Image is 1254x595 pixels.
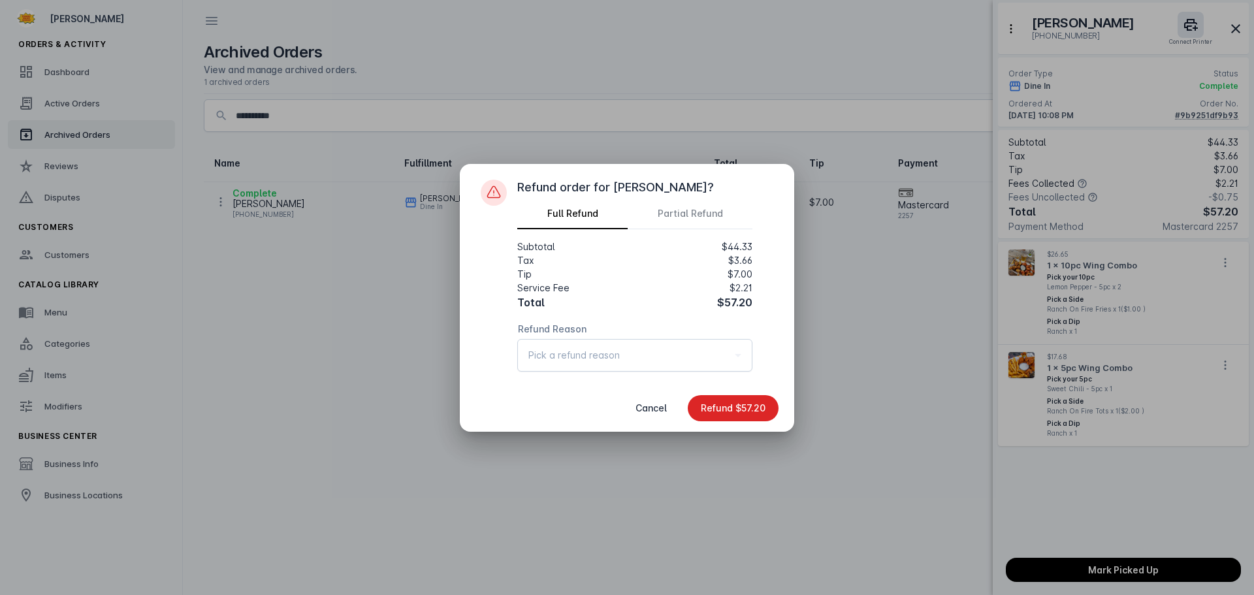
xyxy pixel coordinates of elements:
span: Service Fee [517,281,570,295]
span: $57.20 [717,295,752,310]
span: Cancel [635,404,667,413]
span: Total [517,295,545,310]
button: Refund$57.20 [688,395,779,421]
span: Partial Refund [658,209,723,218]
span: Pick a refund reason [528,347,620,363]
span: Tip [517,267,532,281]
span: Full Refund [547,209,598,218]
div: Refund [701,404,733,413]
button: Cancel [622,395,680,421]
span: $7.00 [728,267,752,281]
span: $3.66 [728,253,752,267]
span: $2.21 [730,281,752,295]
span: Tax [517,253,534,267]
mat-label: Refund Reason [518,323,587,334]
div: Refund order for [PERSON_NAME]? [517,180,714,195]
span: Subtotal [517,240,555,253]
div: $57.20 [735,404,765,413]
span: $44.33 [722,240,752,253]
